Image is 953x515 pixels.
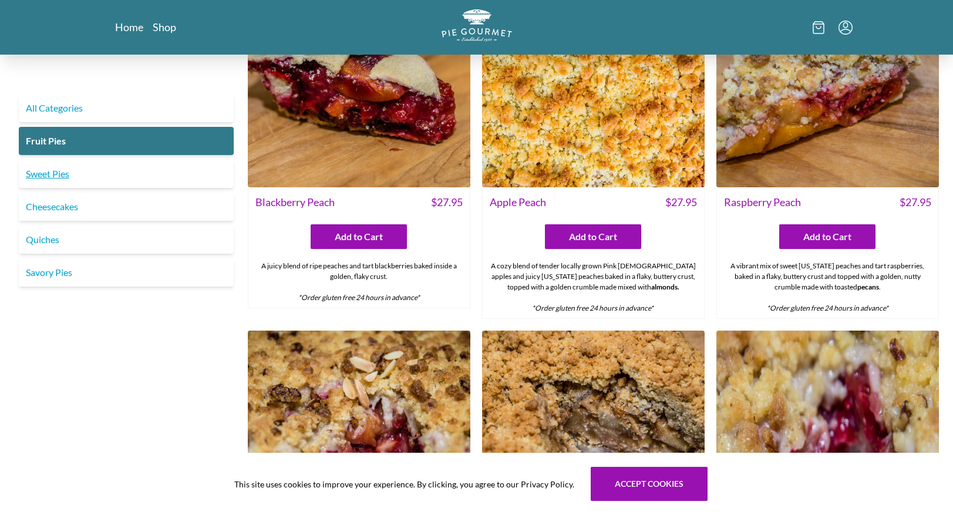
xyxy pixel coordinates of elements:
[255,194,335,210] span: Blackberry Peach
[442,9,512,45] a: Logo
[19,225,234,254] a: Quiches
[19,127,234,155] a: Fruit Pies
[569,230,617,244] span: Add to Cart
[19,193,234,221] a: Cheesecakes
[591,467,708,501] button: Accept cookies
[803,230,851,244] span: Add to Cart
[490,194,546,210] span: Apple Peach
[298,293,420,302] em: *Order gluten free 24 hours in advance*
[442,9,512,42] img: logo
[335,230,383,244] span: Add to Cart
[651,282,679,291] strong: almonds.
[248,256,470,308] div: A juicy blend of ripe peaches and tart blackberries baked inside a golden, flaky crust.
[115,20,143,34] a: Home
[900,194,931,210] span: $ 27.95
[431,194,463,210] span: $ 27.95
[545,224,641,249] button: Add to Cart
[483,256,704,318] div: A cozy blend of tender locally grown Pink [DEMOGRAPHIC_DATA] apples and juicy [US_STATE] peaches ...
[724,194,801,210] span: Raspberry Peach
[234,478,574,490] span: This site uses cookies to improve your experience. By clicking, you agree to our Privacy Policy.
[717,256,938,318] div: A vibrant mix of sweet [US_STATE] peaches and tart raspberries, baked in a flaky, buttery crust a...
[153,20,176,34] a: Shop
[838,21,853,35] button: Menu
[665,194,697,210] span: $ 27.95
[532,304,654,312] em: *Order gluten free 24 hours in advance*
[19,94,234,122] a: All Categories
[767,304,888,312] em: *Order gluten free 24 hours in advance*
[857,282,879,291] strong: pecans
[19,160,234,188] a: Sweet Pies
[779,224,875,249] button: Add to Cart
[311,224,407,249] button: Add to Cart
[19,258,234,287] a: Savory Pies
